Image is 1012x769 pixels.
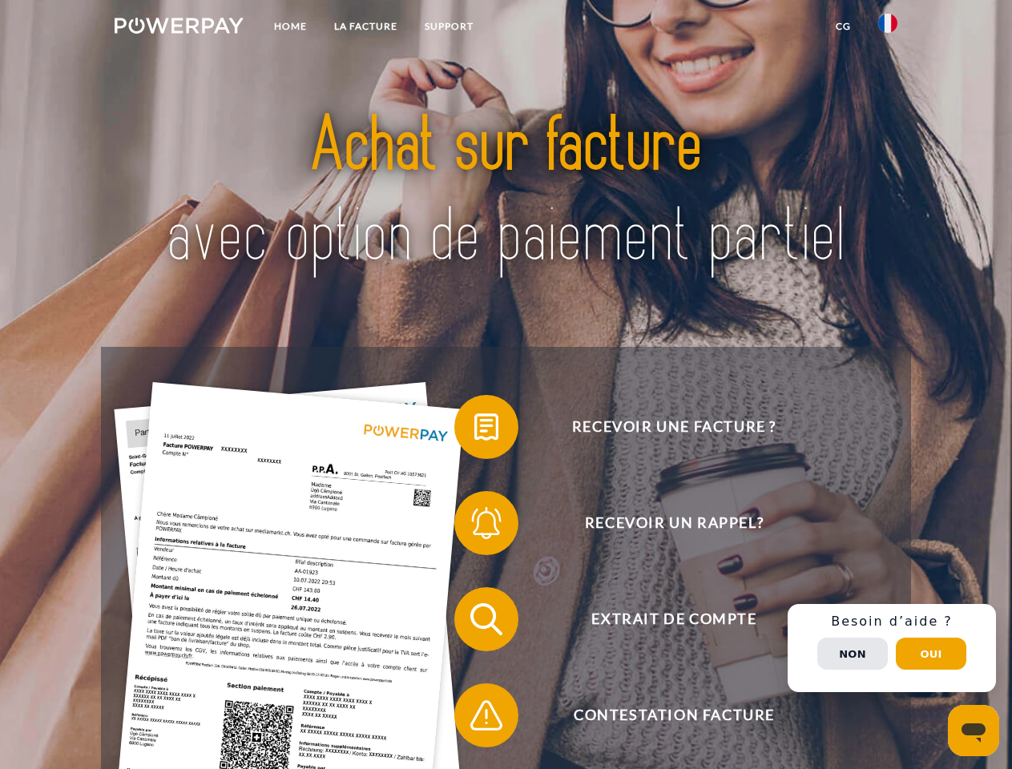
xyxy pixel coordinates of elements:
span: Recevoir un rappel? [478,491,870,555]
button: Recevoir un rappel? [454,491,871,555]
img: fr [878,14,897,33]
img: logo-powerpay-white.svg [115,18,244,34]
a: Home [260,12,321,41]
img: qb_search.svg [466,599,506,639]
img: title-powerpay_fr.svg [153,77,859,307]
button: Extrait de compte [454,587,871,651]
button: Non [817,638,888,670]
span: Extrait de compte [478,587,870,651]
button: Recevoir une facture ? [454,395,871,459]
a: Support [411,12,487,41]
iframe: Bouton de lancement de la fenêtre de messagerie [948,705,999,756]
span: Recevoir une facture ? [478,395,870,459]
img: qb_bell.svg [466,503,506,543]
div: Schnellhilfe [788,604,996,692]
img: qb_bill.svg [466,407,506,447]
a: LA FACTURE [321,12,411,41]
button: Oui [896,638,966,670]
img: qb_warning.svg [466,695,506,735]
button: Contestation Facture [454,683,871,747]
span: Contestation Facture [478,683,870,747]
a: CG [822,12,865,41]
h3: Besoin d’aide ? [797,614,986,630]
